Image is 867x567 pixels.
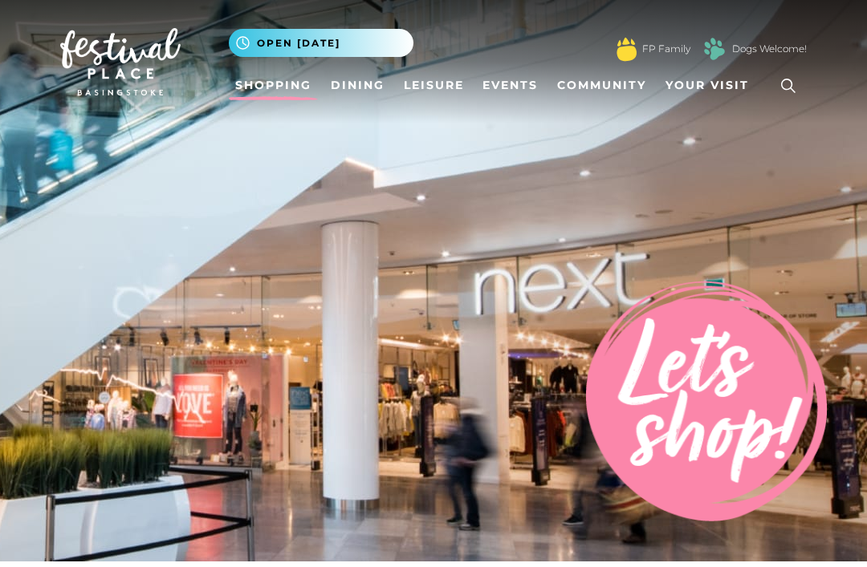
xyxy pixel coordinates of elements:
[229,29,413,57] button: Open [DATE]
[642,42,690,56] a: FP Family
[666,77,749,94] span: Your Visit
[659,71,763,100] a: Your Visit
[732,42,807,56] a: Dogs Welcome!
[324,71,391,100] a: Dining
[60,28,181,95] img: Festival Place Logo
[257,36,340,51] span: Open [DATE]
[229,71,318,100] a: Shopping
[476,71,544,100] a: Events
[397,71,470,100] a: Leisure
[551,71,653,100] a: Community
